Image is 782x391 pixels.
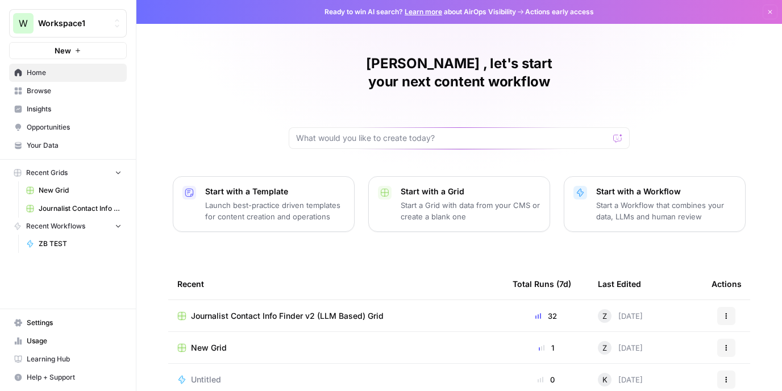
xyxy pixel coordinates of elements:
p: Start with a Workflow [596,186,736,197]
a: Journalist Contact Info Finder v2 (LLM Based) Grid [177,310,494,322]
span: Learning Hub [27,354,122,364]
span: Z [602,342,607,353]
div: [DATE] [598,309,643,323]
button: Recent Workflows [9,218,127,235]
p: Start a Workflow that combines your data, LLMs and human review [596,199,736,222]
p: Launch best-practice driven templates for content creation and operations [205,199,345,222]
span: Help + Support [27,372,122,382]
span: Workspace1 [38,18,107,29]
span: Ready to win AI search? about AirOps Visibility [325,7,516,17]
div: [DATE] [598,373,643,386]
span: Recent Grids [26,168,68,178]
a: New Grid [21,181,127,199]
span: Journalist Contact Info Finder v2 (LLM Based) Grid [191,310,384,322]
p: Start a Grid with data from your CMS or create a blank one [401,199,540,222]
span: New Grid [191,342,227,353]
span: Browse [27,86,122,96]
div: 0 [513,374,580,385]
span: New Grid [39,185,122,195]
a: Settings [9,314,127,332]
span: ZB TEST [39,239,122,249]
span: Journalist Contact Info Finder v2 (LLM Based) Grid [39,203,122,214]
button: Start with a WorkflowStart a Workflow that combines your data, LLMs and human review [564,176,746,232]
button: Start with a TemplateLaunch best-practice driven templates for content creation and operations [173,176,355,232]
a: New Grid [177,342,494,353]
a: Insights [9,100,127,118]
span: Recent Workflows [26,221,85,231]
span: K [602,374,608,385]
span: W [19,16,28,30]
a: Browse [9,82,127,100]
a: Home [9,64,127,82]
a: Learning Hub [9,350,127,368]
div: Actions [712,268,742,300]
a: Learn more [405,7,442,16]
a: ZB TEST [21,235,127,253]
span: Untitled [191,374,221,385]
div: 1 [513,342,580,353]
span: Settings [27,318,122,328]
p: Start with a Template [205,186,345,197]
div: Last Edited [598,268,641,300]
button: Workspace: Workspace1 [9,9,127,38]
input: What would you like to create today? [296,132,609,144]
span: Opportunities [27,122,122,132]
span: Home [27,68,122,78]
a: Untitled [177,374,494,385]
span: Insights [27,104,122,114]
button: New [9,42,127,59]
span: Z [602,310,607,322]
a: Journalist Contact Info Finder v2 (LLM Based) Grid [21,199,127,218]
button: Recent Grids [9,164,127,181]
div: Recent [177,268,494,300]
a: Your Data [9,136,127,155]
span: Your Data [27,140,122,151]
span: New [55,45,71,56]
button: Start with a GridStart a Grid with data from your CMS or create a blank one [368,176,550,232]
div: [DATE] [598,341,643,355]
div: 32 [513,310,580,322]
span: Actions early access [525,7,594,17]
a: Usage [9,332,127,350]
div: Total Runs (7d) [513,268,571,300]
a: Opportunities [9,118,127,136]
h1: [PERSON_NAME] , let's start your next content workflow [289,55,630,91]
button: Help + Support [9,368,127,386]
p: Start with a Grid [401,186,540,197]
span: Usage [27,336,122,346]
